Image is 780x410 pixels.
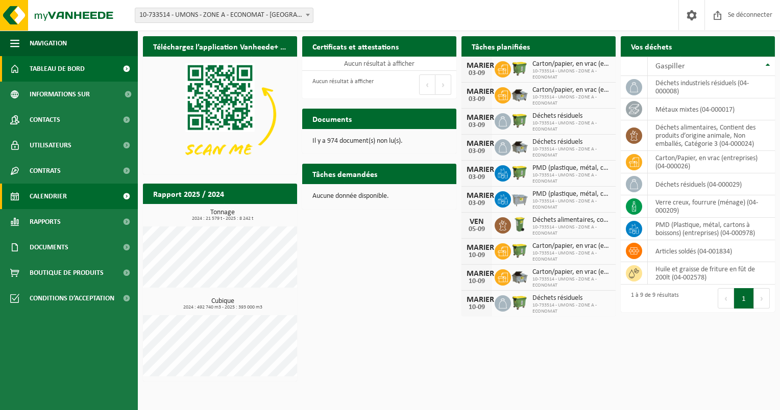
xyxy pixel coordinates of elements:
span: 10-733514 - UMONS - ZONE A - ECONOMAT [532,224,611,237]
span: Navigation [30,31,67,56]
img: WB-1100-HPE-GN-50 [511,242,528,259]
img: WB-1100-HPE-GN-50 [511,112,528,129]
img: WB-5000-GAL-GY-01 [511,268,528,285]
span: 10-733514 - UMONS - ZONE A - ECONOMAT [532,68,611,81]
img: WB-5000-GAL-GY-01 [511,138,528,155]
span: 2024 : 492 740 m3 - 2025 : 393 000 m3 [148,305,297,310]
td: Déchets résiduels (04-000029) [648,173,775,195]
td: Verre creux, fourrure (ménage) (04-000209) [648,195,775,218]
span: Déchets résiduels [532,294,611,302]
span: Contrats [30,158,61,184]
div: MARIER [467,296,487,304]
span: Carton/papier, en vrac (entreprises) [532,60,611,68]
p: Il y a 974 document(s) non lu(s). [312,138,446,145]
button: 1 [734,288,754,309]
div: 03-09 [467,122,487,129]
div: 03-09 [467,96,487,103]
div: MARIER [467,62,487,70]
div: MARIER [467,114,487,122]
div: 03-09 [467,148,487,155]
div: VEN [467,218,487,226]
td: Aucun résultat à afficher [302,57,456,71]
td: Déchets alimentaires, Contient des produits d’origine animale, Non emballés, Catégorie 3 (04-000024) [648,120,775,151]
button: Précédent [718,288,734,309]
div: 10-09 [467,304,487,311]
span: 10-733514 - UMONS - ZONE A - ECONOMAT [532,198,611,211]
img: WB-2500-GAL-GY-01 [511,190,528,207]
div: 10-09 [467,278,487,285]
div: 03-09 [467,70,487,77]
button: Prochain [435,74,451,95]
span: Boutique de produits [30,260,104,286]
span: Informations sur l’entreprise [30,82,118,107]
span: Tableau de bord [30,56,85,82]
span: 10-733514 - UMONS - ZONE A - ECONOMAT [532,250,611,263]
span: 10-733514 - UMONS - ZONE A - ECONOMAT - MONS [135,8,313,23]
div: MARIER [467,140,487,148]
div: MARIER [467,88,487,96]
h2: Certificats et attestations [302,36,409,56]
span: Utilisateurs [30,133,71,158]
span: Gaspiller [655,62,685,70]
span: Conditions d’acceptation [30,286,114,311]
span: 10-733514 - UMONS - ZONE A - ECONOMAT - MONS [135,8,313,22]
span: 10-733514 - UMONS - ZONE A - ECONOMAT [532,94,611,107]
button: Précédent [419,74,435,95]
div: MARIER [467,270,487,278]
img: WB-1100-HPE-GN-50 [511,294,528,311]
span: 10-733514 - UMONS - ZONE A - ECONOMAT [532,172,611,185]
div: MARIER [467,244,487,252]
span: PMD (plastique, métal, cartons de boissons) (entreprises) [532,190,611,198]
div: 05-09 [467,226,487,233]
h2: Vos déchets [621,36,682,56]
span: Calendrier [30,184,67,209]
img: WB-5000-GAL-GY-01 [511,86,528,103]
td: Articles soldés (04-001834) [648,240,775,262]
button: Prochain [754,288,770,309]
div: MARIER [467,192,487,200]
img: Téléchargez l’application VHEPlus [143,57,297,172]
span: Déchets alimentaires, contient des produits d’origine animale, non emballés, catégorie 3 [532,216,611,224]
div: 1 à 9 de 9 résultats [626,287,679,310]
div: 03-09 [467,200,487,207]
h2: Documents [302,109,362,129]
span: Carton/papier, en vrac (entreprises) [532,268,611,276]
td: Déchets industriels résiduels (04-000008) [648,76,775,98]
span: 2024 : 21 579 t - 2025 : 8 242 t [148,216,297,221]
span: 10-733514 - UMONS - ZONE A - ECONOMAT [532,276,611,289]
span: Carton/papier, en vrac (entreprises) [532,242,611,250]
span: 10-733514 - UMONS - ZONE A - ECONOMAT [532,146,611,159]
h2: Téléchargez l’application Vanheede+ dès maintenant ! [143,36,297,56]
img: WB-1100-HPE-GN-50 [511,60,528,77]
td: métaux mixtes (04-000017) [648,98,775,120]
span: Documents [30,235,68,260]
span: 10-733514 - UMONS - ZONE A - ECONOMAT [532,120,611,133]
div: 03-09 [467,174,487,181]
span: Contacts [30,107,60,133]
span: Rapports [30,209,61,235]
font: Tonnage [210,209,235,216]
td: PMD (Plastique, métal, cartons à boissons) (entreprises) (04-000978) [648,218,775,240]
h2: Tâches demandées [302,164,387,184]
font: Cubique [211,297,234,305]
div: Aucun résultat à afficher [307,73,374,96]
span: Déchets résiduels [532,138,611,146]
td: Carton/Papier, en vrac (entreprises) (04-000026) [648,151,775,173]
h2: Rapport 2025 / 2024 [143,184,234,203]
td: Huile et graisse de friture en fût de 200lt (04-002578) [648,262,775,285]
h2: Tâches planifiées [461,36,540,56]
span: PMD (plastique, métal, cartons de boissons) (entreprises) [532,164,611,172]
span: 10-733514 - UMONS - ZONE A - ECONOMAT [532,302,611,315]
p: Aucune donnée disponible. [312,193,446,200]
span: Déchets résiduels [532,112,611,120]
img: WB-1100-HPE-GN-50 [511,164,528,181]
div: MARIER [467,166,487,174]
img: WB-0140-HPE-GN-50 [511,216,528,233]
div: 10-09 [467,252,487,259]
span: Carton/papier, en vrac (entreprises) [532,86,611,94]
